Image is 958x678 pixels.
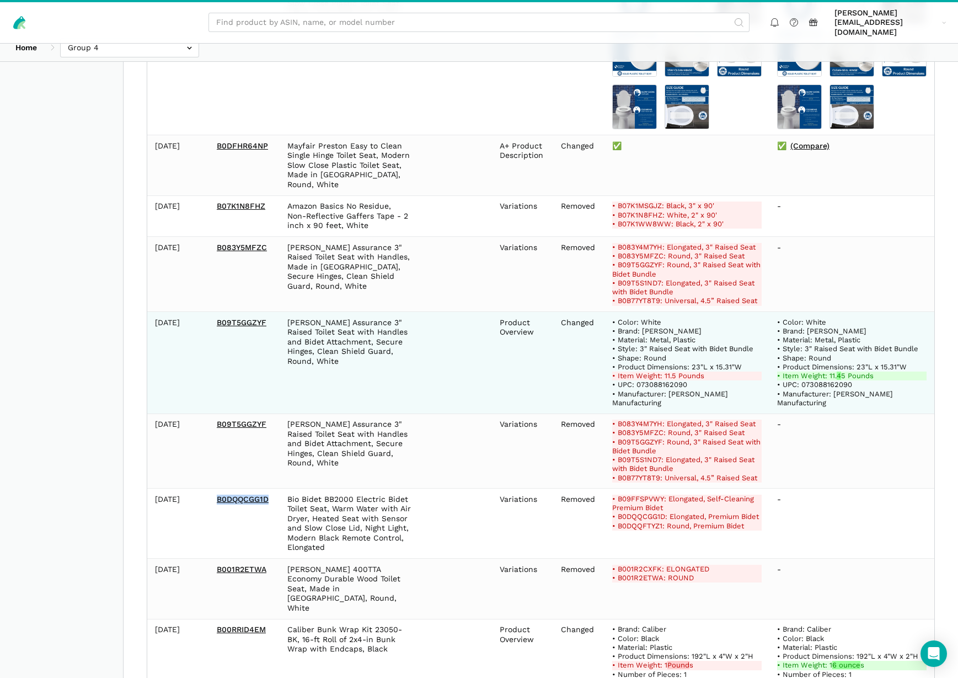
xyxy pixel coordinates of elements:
span: • Product Dimensions: 23"L x 15.31"W [612,363,742,371]
td: [DATE] [147,559,209,619]
td: Amazon Basics No Residue, Non-Reflective Gaffers Tape - 2 inch x 90 feet, White [280,195,419,237]
a: Home [8,38,45,57]
span: • Material: Metal, Plastic [777,336,860,344]
div: Open Intercom Messenger [920,640,947,667]
td: [DATE] [147,237,209,312]
td: Removed [553,237,604,312]
td: [DATE] [147,312,209,414]
td: [DATE] [147,489,209,559]
del: • B083Y5MFZC: Round, 3" Raised Seat [612,252,762,261]
del: • B0DQQFTYZ1: Round, Premium Bidet [612,522,762,531]
del: • B0B77YT8T9: Universal, 4.5” Raised Seat [612,474,762,483]
td: - [769,489,934,559]
span: • Color: White [612,318,661,326]
td: Variations [492,489,553,559]
span: • Manufacturer: [PERSON_NAME] Manufacturing [777,390,895,407]
td: Changed [553,135,604,196]
img: 71xG7UEUhLL.jpg [612,84,657,129]
td: Removed [553,414,604,489]
ins: • Item Weight: 1 s [777,661,927,670]
td: - [769,195,934,237]
span: • Style: 3" Raised Seat with Bidet Bundle [612,345,753,353]
span: • Color: Black [612,634,659,643]
div: ✅ [777,141,927,151]
span: • Material: Plastic [612,643,672,651]
span: • Shape: Round [612,354,666,362]
img: 81OofwEpIEL.jpg [829,84,874,129]
ins: • Item Weight: 11. 5 Pounds [777,372,927,380]
input: Find product by ASIN, name, or model number [208,13,750,32]
del: • B083Y4M7YH: Elongated, 3" Raised Seat [612,420,762,428]
del: • Item Weight: 1 s [612,661,762,670]
td: [PERSON_NAME] Assurance 3" Raised Toilet Seat with Handles, Made in [GEOGRAPHIC_DATA], Secure Hin... [280,237,419,312]
span: • Material: Metal, Plastic [612,336,695,344]
td: Removed [553,195,604,237]
del: • B09T5S1ND7: Elongated, 3" Raised Seat with Bidet Bundle [612,455,762,474]
a: B001R2ETWA [217,565,266,574]
div: ✅ [612,141,762,151]
td: Variations [492,195,553,237]
span: [PERSON_NAME][EMAIL_ADDRESS][DOMAIN_NAME] [834,8,938,38]
span: • Brand: [PERSON_NAME] [777,327,866,335]
span: • Color: Black [777,634,824,643]
span: • Product Dimensions: 192"L x 4"W x 2"H [777,652,918,660]
td: Variations [492,414,553,489]
del: • B083Y4M7YH: Elongated, 3" Raised Seat [612,243,762,252]
a: B09T5GGZYF [217,420,266,428]
td: Mayfair Preston Easy to Clean Single Hinge Toilet Seat, Modern Slow Close Plastic Toilet Seat, Ma... [280,135,419,196]
td: Variations [492,559,553,619]
del: • B07K1N8FHZ: White, 2" x 90' [612,211,762,220]
span: • Product Dimensions: 192"L x 4"W x 2"H [612,652,753,660]
a: B0DFHR64NP [217,141,268,150]
del: • B001R2ETWA: ROUND [612,574,762,582]
a: B00RRID4EM [217,625,266,634]
td: [PERSON_NAME] Assurance 3" Raised Toilet Seat with Handles and Bidet Attachment, Secure Hinges, C... [280,312,419,414]
td: Variations [492,237,553,312]
span: • Brand: Caliber [612,625,666,633]
td: [DATE] [147,135,209,196]
span: • Material: Plastic [777,643,837,651]
del: • B07K1MSGJZ: Black, 3" x 90' [612,202,762,210]
strong: Pound [667,661,689,669]
td: Removed [553,559,604,619]
del: • B09T5S1ND7: Elongated, 3" Raised Seat with Bidet Bundle [612,279,762,297]
td: - [769,414,934,489]
td: [DATE] [147,414,209,489]
del: • B09T5GGZYF: Round, 3" Raised Seat with Bidet Bundle [612,261,762,279]
a: B07K1N8FHZ [217,202,265,210]
td: Product Overview [492,312,553,414]
span: • Style: 3" Raised Seat with Bidet Bundle [777,345,918,353]
span: • UPC: 073088162090 [612,380,687,389]
del: • B07K1WW8WW: Black, 2" x 90' [612,220,762,229]
td: [PERSON_NAME] Assurance 3" Raised Toilet Seat with Handles and Bidet Attachment, Secure Hinges, C... [280,414,419,489]
a: (Compare) [790,141,829,151]
td: [DATE] [147,195,209,237]
span: • Color: White [777,318,826,326]
del: • B001R2CXFK: ELONGATED [612,565,762,574]
a: B0DQQCGG1D [217,495,269,504]
del: • B0B77YT8T9: Universal, 4.5” Raised Seat [612,296,762,305]
a: B09T5GGZYF [217,318,266,327]
td: - [769,559,934,619]
input: Group 4 [60,38,199,57]
span: • Shape: Round [777,354,831,362]
td: A+ Product Description [492,135,553,196]
td: [PERSON_NAME] 400TTA Economy Durable Wood Toilet Seat, Made in [GEOGRAPHIC_DATA], Round, White [280,559,419,619]
span: • Manufacturer: [PERSON_NAME] Manufacturing [612,390,730,407]
td: Changed [553,312,604,414]
del: • B09T5GGZYF: Round, 3" Raised Seat with Bidet Bundle [612,438,762,456]
del: • B0DQQCGG1D: Elongated, Premium Bidet [612,512,762,521]
a: B083Y5MFZC [217,243,267,252]
span: • Product Dimensions: 23"L x 15.31"W [777,363,907,371]
del: • B09FFSPVWY: Elongated, Self-Cleaning Premium Bidet [612,495,762,513]
del: • Item Weight: 11.5 Pounds [612,372,762,380]
del: • B083Y5MFZC: Round, 3" Raised Seat [612,428,762,437]
img: 81OofwEpIEL.jpg [665,84,709,129]
span: • Brand: Caliber [777,625,831,633]
img: 71xG7UEUhLL.jpg [777,84,822,129]
td: - [769,237,934,312]
strong: 6 ounce [832,661,860,669]
span: • Brand: [PERSON_NAME] [612,327,702,335]
td: Bio Bidet BB2000 Electric Bidet Toilet Seat, Warm Water with Air Dryer, Heated Seat with Sensor a... [280,489,419,559]
span: • UPC: 073088162090 [777,380,852,389]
